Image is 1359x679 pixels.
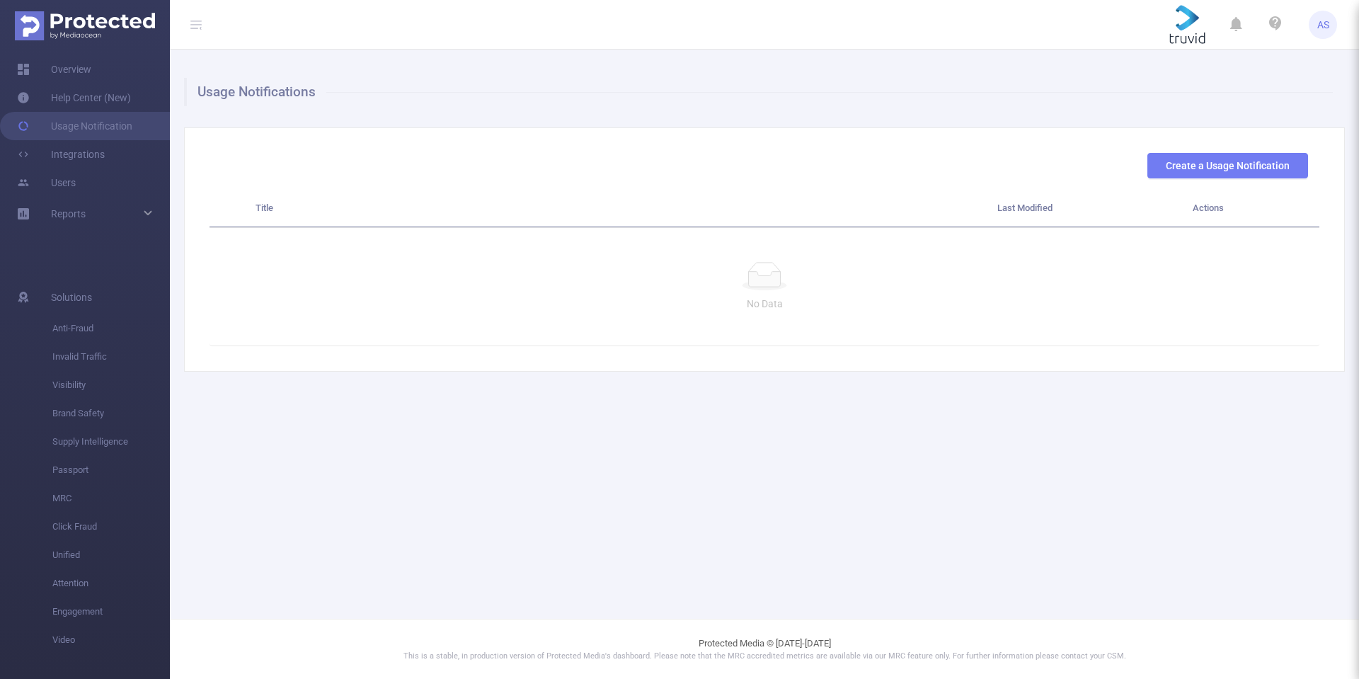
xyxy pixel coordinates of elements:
a: Reports [51,200,86,228]
p: No Data [221,296,1308,312]
span: Engagement [52,598,170,626]
span: Visibility [52,371,170,399]
span: Attention [52,569,170,598]
span: MRC [52,484,170,513]
h1: Usage Notifications [184,78,1333,106]
span: Video [52,626,170,654]
span: Passport [52,456,170,484]
span: AS [1317,11,1329,39]
span: Reports [51,208,86,219]
button: Create a Usage Notification [1147,153,1308,178]
span: Unified [52,541,170,569]
a: Integrations [17,140,105,169]
a: Users [17,169,76,197]
span: Last Modified [997,202,1053,213]
a: Help Center (New) [17,84,131,112]
span: Actions [1193,202,1224,213]
span: Brand Safety [52,399,170,428]
p: This is a stable, in production version of Protected Media's dashboard. Please note that the MRC ... [205,651,1324,663]
span: Solutions [51,283,92,312]
a: Overview [17,55,91,84]
span: Invalid Traffic [52,343,170,371]
img: Protected Media [15,11,155,40]
footer: Protected Media © [DATE]-[DATE] [170,619,1359,679]
span: Supply Intelligence [52,428,170,456]
span: Click Fraud [52,513,170,541]
span: Title [256,202,273,213]
span: Anti-Fraud [52,314,170,343]
a: Usage Notification [17,112,132,140]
